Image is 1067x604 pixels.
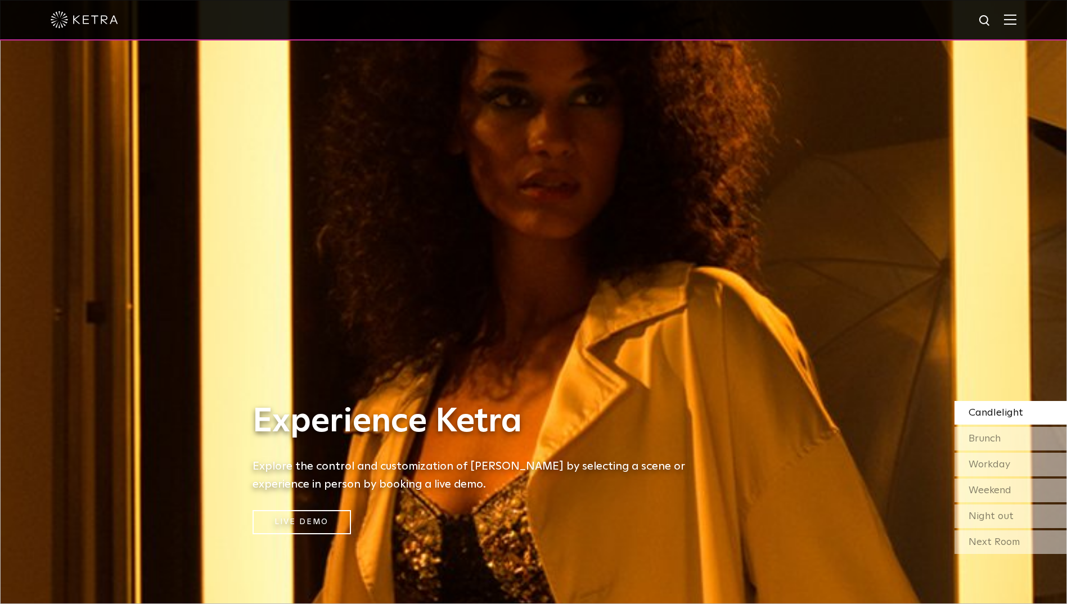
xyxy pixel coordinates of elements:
[1004,14,1016,25] img: Hamburger%20Nav.svg
[969,459,1010,470] span: Workday
[969,408,1023,418] span: Candlelight
[253,457,703,493] h5: Explore the control and customization of [PERSON_NAME] by selecting a scene or experience in pers...
[253,403,703,440] h1: Experience Ketra
[969,434,1001,444] span: Brunch
[978,14,992,28] img: search icon
[969,485,1011,495] span: Weekend
[969,511,1014,521] span: Night out
[51,11,118,28] img: ketra-logo-2019-white
[955,530,1067,554] div: Next Room
[253,510,351,534] a: Live Demo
